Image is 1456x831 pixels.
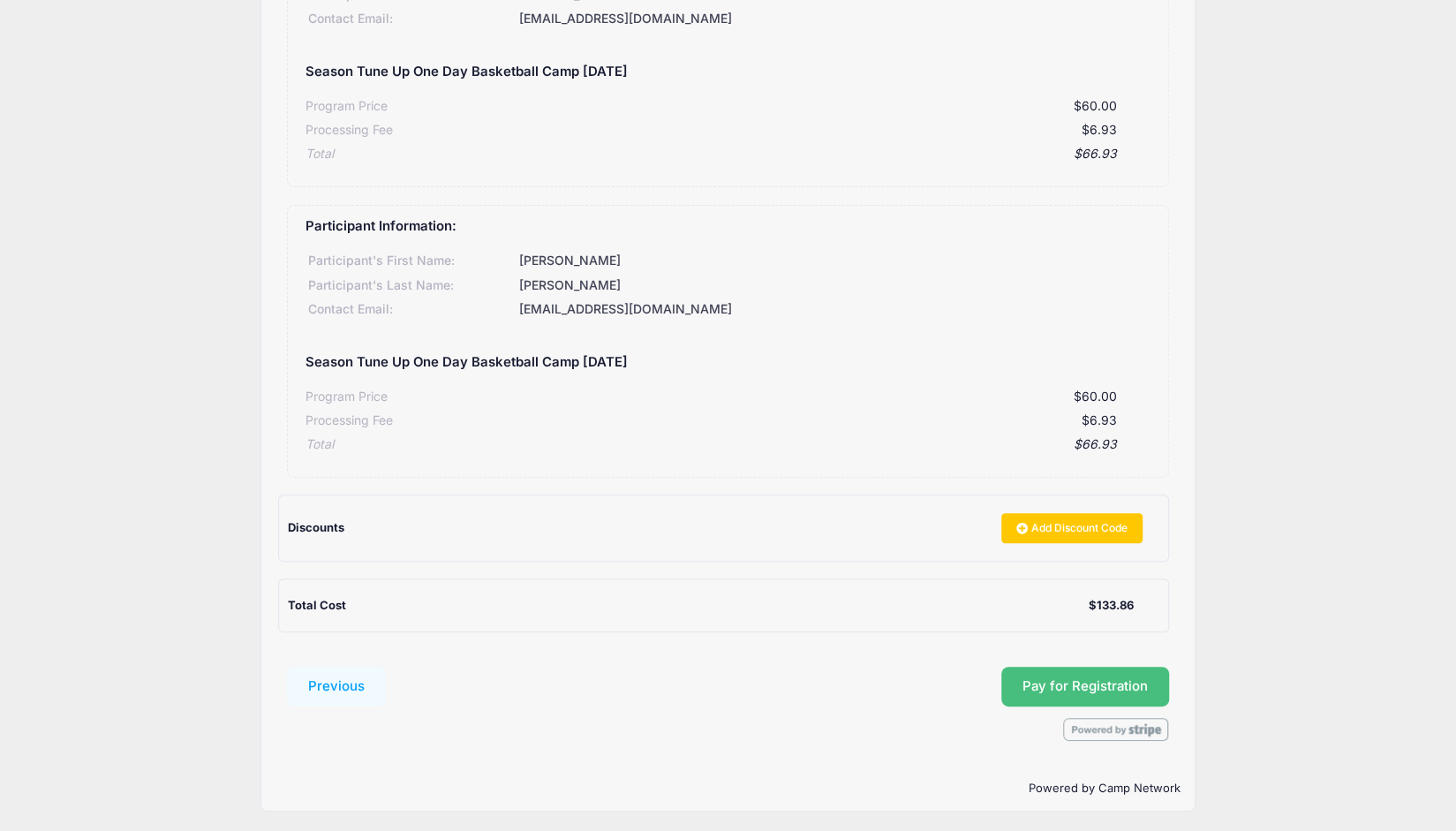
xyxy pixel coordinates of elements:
[517,10,1150,28] div: [EMAIL_ADDRESS][DOMAIN_NAME]
[306,276,517,295] div: Participant's Last Name:
[306,252,517,270] div: Participant's First Name:
[334,145,1117,163] div: $66.93
[306,64,628,80] h5: Season Tune Up One Day Basketball Camp [DATE]
[306,97,388,116] div: Program Price
[306,388,388,406] div: Program Price
[306,10,517,28] div: Contact Email:
[393,121,1117,140] div: $6.93
[517,276,1150,295] div: [PERSON_NAME]
[287,667,386,707] button: Previous
[306,121,393,140] div: Processing Fee
[306,145,334,163] div: Total
[1073,98,1116,113] span: $60.00
[1089,597,1134,615] div: $133.86
[1001,667,1169,707] button: Pay for Registration
[517,300,1150,319] div: [EMAIL_ADDRESS][DOMAIN_NAME]
[306,435,334,454] div: Total
[288,520,344,534] span: Discounts
[517,252,1150,270] div: [PERSON_NAME]
[1001,513,1143,543] a: Add Discount Code
[288,597,1089,615] div: Total Cost
[1073,389,1116,404] span: $60.00
[306,219,1151,235] h5: Participant Information:
[306,412,393,430] div: Processing Fee
[306,355,628,371] h5: Season Tune Up One Day Basketball Camp [DATE]
[275,780,1181,797] p: Powered by Camp Network
[334,435,1117,454] div: $66.93
[306,300,517,319] div: Contact Email:
[393,412,1117,430] div: $6.93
